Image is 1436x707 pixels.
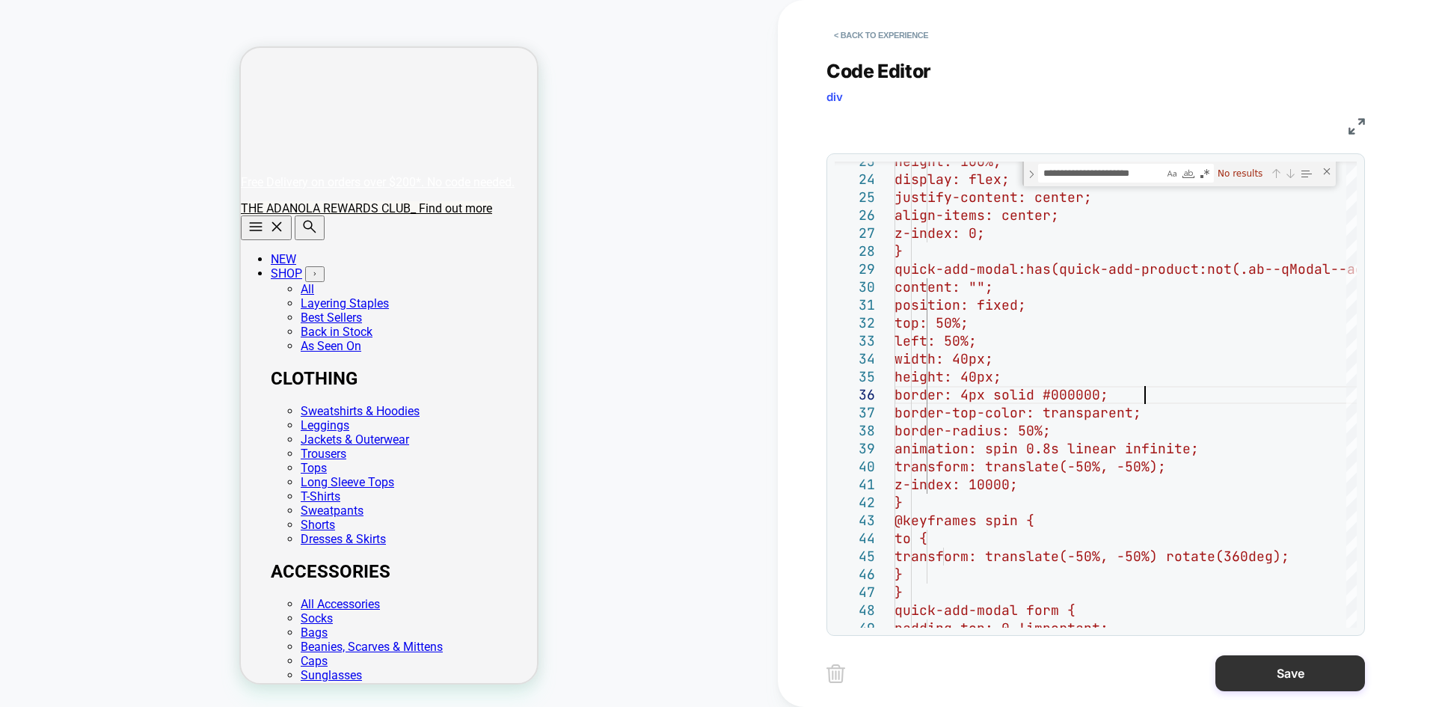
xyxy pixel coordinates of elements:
[895,368,1001,385] span: height: 40px;
[835,332,875,350] div: 33
[835,422,875,440] div: 38
[835,494,875,512] div: 42
[826,90,843,104] span: div
[895,350,993,367] span: width: 40px;
[835,458,875,476] div: 40
[835,189,875,206] div: 25
[895,206,1059,224] span: align-items: center;
[895,548,1240,565] span: transform: translate(-50%, -50%) rotate(36
[895,476,1018,493] span: z-index: 10000;
[1216,164,1268,183] div: No results
[835,171,875,189] div: 24
[895,260,1273,278] span: quick-add-modal:has(quick-add-product:not(.ab-
[895,171,1010,188] span: display: flex;
[835,314,875,332] div: 32
[826,60,931,82] span: Code Editor
[1240,548,1289,565] span: 0deg);
[835,566,875,584] div: 46
[835,206,875,224] div: 26
[895,224,985,242] span: z-index: 0;
[895,296,1026,313] span: position: fixed;
[835,404,875,422] div: 37
[1025,162,1038,186] div: Toggle Replace
[895,332,977,349] span: left: 50%;
[835,440,875,458] div: 39
[835,278,875,296] div: 30
[826,23,936,47] button: < Back to experience
[895,512,1034,529] span: @keyframes spin {
[1181,166,1196,181] div: Match Whole Word (Alt+W)
[895,566,903,583] span: }
[895,619,1108,637] span: padding-top: 0 !important;
[835,584,875,602] div: 47
[835,224,875,242] div: 27
[835,368,875,386] div: 35
[1039,165,1164,182] textarea: Find
[1270,168,1282,180] div: Previous Match (Shift+Enter)
[835,296,875,314] div: 31
[895,440,1199,457] span: animation: spin 0.8s linear infinite;
[895,189,1092,206] span: justify-content: center;
[835,242,875,260] div: 28
[895,386,1108,403] span: border: 4px solid #000000;
[835,530,875,548] div: 44
[895,404,1141,421] span: border-top-color: transparent;
[1022,162,1336,186] div: Find / Replace
[1348,118,1365,135] img: fullscreen
[895,584,903,601] span: }
[895,314,969,331] span: top: 50%;
[835,476,875,494] div: 41
[1165,166,1179,181] div: Match Case (Alt+C)
[835,260,875,278] div: 29
[1284,168,1296,180] div: Next Match (Enter)
[835,602,875,619] div: 48
[835,619,875,637] div: 49
[1298,165,1314,182] div: Find in Selection (Alt+L)
[835,512,875,530] div: 43
[895,602,1076,619] span: quick-add-modal form {
[895,242,903,260] span: }
[835,548,875,566] div: 45
[1197,166,1212,181] div: Use Regular Expression (Alt+R)
[895,494,903,511] span: }
[895,458,1166,475] span: transform: translate(-50%, -50%);
[835,386,875,404] div: 36
[895,530,927,547] span: to {
[895,278,993,296] span: content: "";
[835,350,875,368] div: 34
[1321,165,1333,177] div: Close (Escape)
[1215,655,1365,691] button: Save
[895,422,1051,439] span: border-radius: 50%;
[826,664,845,683] img: delete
